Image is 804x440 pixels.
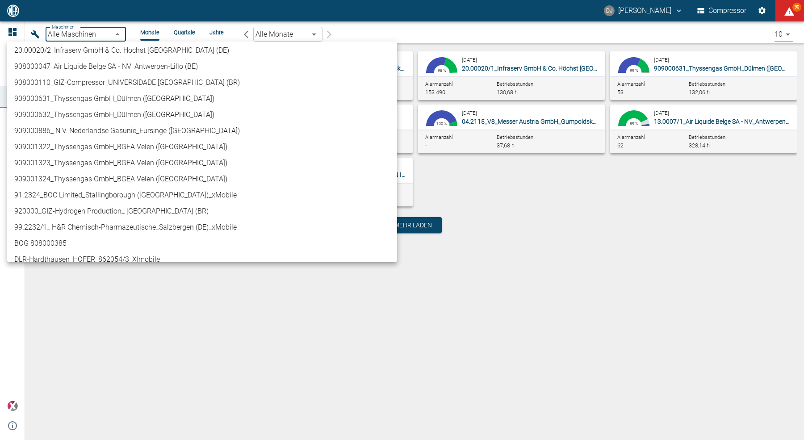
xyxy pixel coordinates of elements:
[7,235,397,251] li: BOG 808000385
[7,42,397,59] li: 20.00020/2_Infraserv GmbH & Co. Höchst [GEOGRAPHIC_DATA] (DE)
[7,75,397,91] li: 908000110_GIZ-Compressor_UNIVERSIDADE [GEOGRAPHIC_DATA] (BR)
[7,155,397,171] li: 909001323_Thyssengas GmbH_BGEA Velen ([GEOGRAPHIC_DATA])
[7,219,397,235] li: 99.2232/1_ H&R Chemisch-Pharmazeutische_Salzbergen (DE)_xMobile
[7,91,397,107] li: 909000631_Thyssengas GmbH_Dülmen ([GEOGRAPHIC_DATA])
[7,107,397,123] li: 909000632_Thyssengas GmbH_Dülmen ([GEOGRAPHIC_DATA])
[7,251,397,268] li: DLR-Hardthausen_HOFER_862054/3_XImobile
[7,59,397,75] li: 908000047_Air Liquide Belge SA - NV_Antwerpen-Lillo (BE)
[7,123,397,139] li: 909000886_ N.V. Nederlandse Gasunie_Eursinge ([GEOGRAPHIC_DATA])
[7,171,397,187] li: 909001324_Thyssengas GmbH_BGEA Velen ([GEOGRAPHIC_DATA])
[7,187,397,203] li: 91.2324_BOC Limited_Stallingborough ([GEOGRAPHIC_DATA])_xMobile
[7,203,397,219] li: 920000_GIZ-Hydrogen Production_ [GEOGRAPHIC_DATA] (BR)
[7,139,397,155] li: 909001322_Thyssengas GmbH_BGEA Velen ([GEOGRAPHIC_DATA])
